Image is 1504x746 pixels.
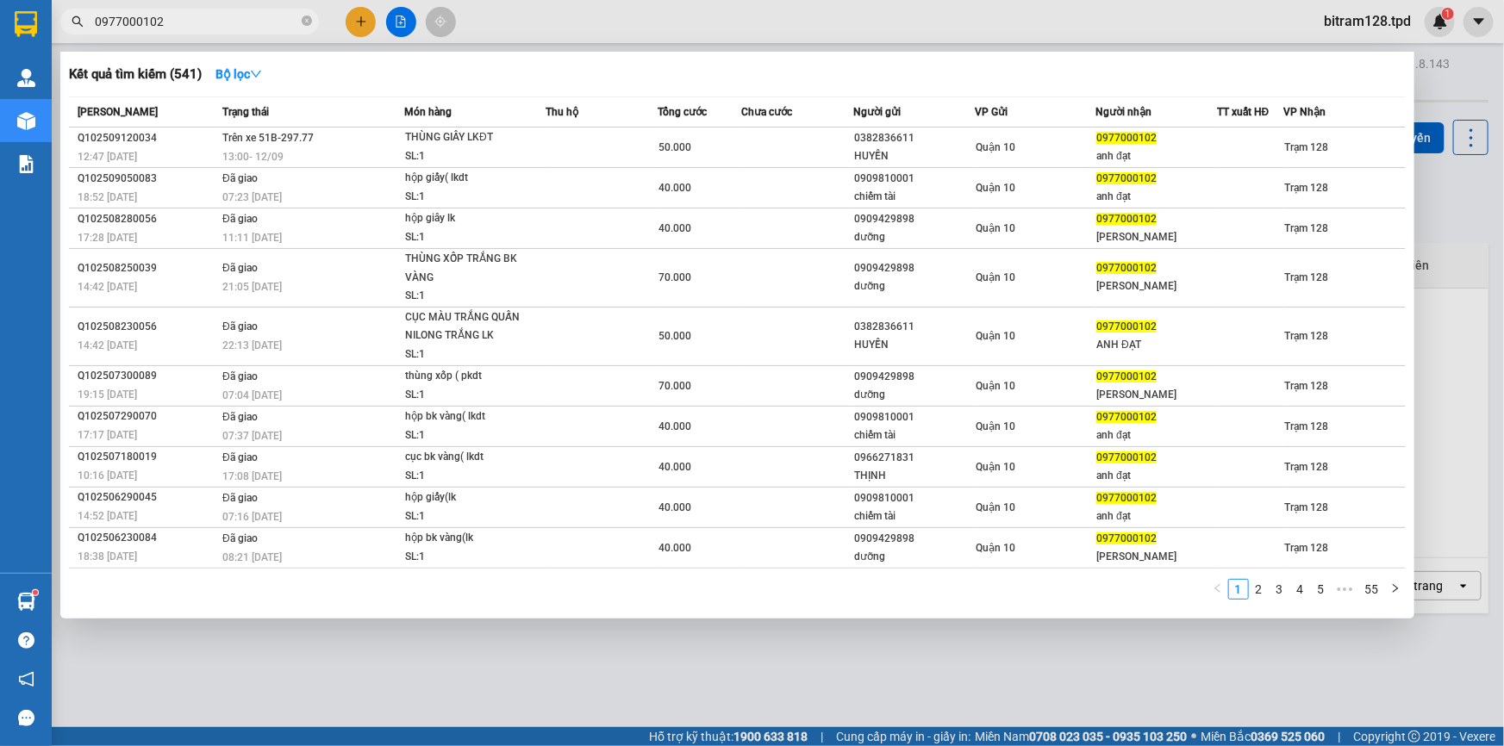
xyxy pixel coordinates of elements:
[78,488,217,507] div: Q102506290045
[1285,461,1329,473] span: Trạm 128
[1095,106,1151,118] span: Người nhận
[78,106,158,118] span: [PERSON_NAME]
[405,507,534,526] div: SL: 1
[658,141,691,153] span: 50.000
[1096,188,1216,206] div: anh đạt
[222,370,258,382] span: Đã giao
[854,548,974,566] div: dưỡng
[1284,106,1326,118] span: VP Nhận
[1096,132,1157,144] span: 0977000102
[1096,386,1216,404] div: [PERSON_NAME]
[1096,336,1216,354] div: ANH ĐẠT
[1285,542,1329,554] span: Trạm 128
[1285,501,1329,513] span: Trạm 128
[854,210,974,228] div: 0909429898
[18,710,34,726] span: message
[854,228,974,246] div: dưỡng
[69,65,202,84] h3: Kết quả tìm kiếm ( 541 )
[976,222,1015,234] span: Quận 10
[1096,507,1216,525] div: anh đạt
[222,132,314,144] span: Trên xe 51B-297.77
[1096,426,1216,444] div: anh đạt
[405,169,534,188] div: hộp giấy( lkdt
[976,182,1015,194] span: Quận 10
[78,191,137,203] span: 18:52 [DATE]
[405,308,534,345] div: CỤC MÀU TRẮNG QUẤN NILONG TRẮNG LK
[222,172,258,184] span: Đã giao
[1208,579,1228,600] li: Previous Page
[78,510,137,522] span: 14:52 [DATE]
[658,106,707,118] span: Tổng cước
[976,380,1015,392] span: Quận 10
[405,209,534,228] div: hộp giây lk
[854,318,974,336] div: 0382836611
[976,420,1015,432] span: Quận 10
[1096,370,1157,382] span: 0977000102
[250,68,262,80] span: down
[78,232,137,244] span: 17:28 [DATE]
[854,188,974,206] div: chiếm tài
[78,170,217,188] div: Q102509050083
[1208,579,1228,600] button: left
[854,368,974,386] div: 0909429898
[975,106,1008,118] span: VP Gửi
[976,330,1015,342] span: Quận 10
[72,16,84,28] span: search
[405,448,534,467] div: cục bk vàng( lkdt
[1390,583,1401,594] span: right
[658,271,691,283] span: 70.000
[405,250,534,287] div: THÙNG XỐP TRẮNG BK VÀNG
[1360,580,1384,599] a: 55
[976,542,1015,554] span: Quận 10
[976,501,1015,513] span: Quận 10
[78,129,217,147] div: Q102509120034
[78,529,217,547] div: Q102506230084
[78,210,217,228] div: Q102508280056
[405,386,534,405] div: SL: 1
[405,467,534,486] div: SL: 1
[1290,579,1311,600] li: 4
[405,147,534,166] div: SL: 1
[1213,583,1223,594] span: left
[1096,548,1216,566] div: [PERSON_NAME]
[1385,579,1406,600] li: Next Page
[222,451,258,463] span: Đã giao
[17,155,35,173] img: solution-icon
[1096,411,1157,423] span: 0977000102
[853,106,901,118] span: Người gửi
[1096,262,1157,274] span: 0977000102
[33,590,38,595] sup: 1
[302,16,312,26] span: close-circle
[1270,580,1289,599] a: 3
[78,389,137,401] span: 19:15 [DATE]
[1096,277,1216,295] div: [PERSON_NAME]
[1228,579,1249,600] li: 1
[222,232,282,244] span: 11:11 [DATE]
[405,367,534,386] div: thùng xốp ( pkdt
[222,389,282,401] span: 07:04 [DATE]
[1285,222,1329,234] span: Trạm 128
[1096,147,1216,165] div: anh đạt
[1096,172,1157,184] span: 0977000102
[658,222,691,234] span: 40.000
[78,429,137,441] span: 17:17 [DATE]
[1096,320,1157,333] span: 0977000102
[78,367,217,385] div: Q102507300089
[222,281,282,293] span: 21:05 [DATE]
[222,213,258,225] span: Đã giao
[405,426,534,445] div: SL: 1
[222,106,269,118] span: Trạng thái
[78,281,137,293] span: 14:42 [DATE]
[658,330,691,342] span: 50.000
[1285,182,1329,194] span: Trạm 128
[17,69,35,87] img: warehouse-icon
[854,170,974,188] div: 0909810001
[222,262,258,274] span: Đã giao
[202,60,276,88] button: Bộ lọcdown
[1285,420,1329,432] span: Trạm 128
[78,151,137,163] span: 12:47 [DATE]
[78,550,137,563] span: 18:38 [DATE]
[78,339,137,351] span: 14:42 [DATE]
[1096,467,1216,485] div: anh đạt
[658,542,691,554] span: 40.000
